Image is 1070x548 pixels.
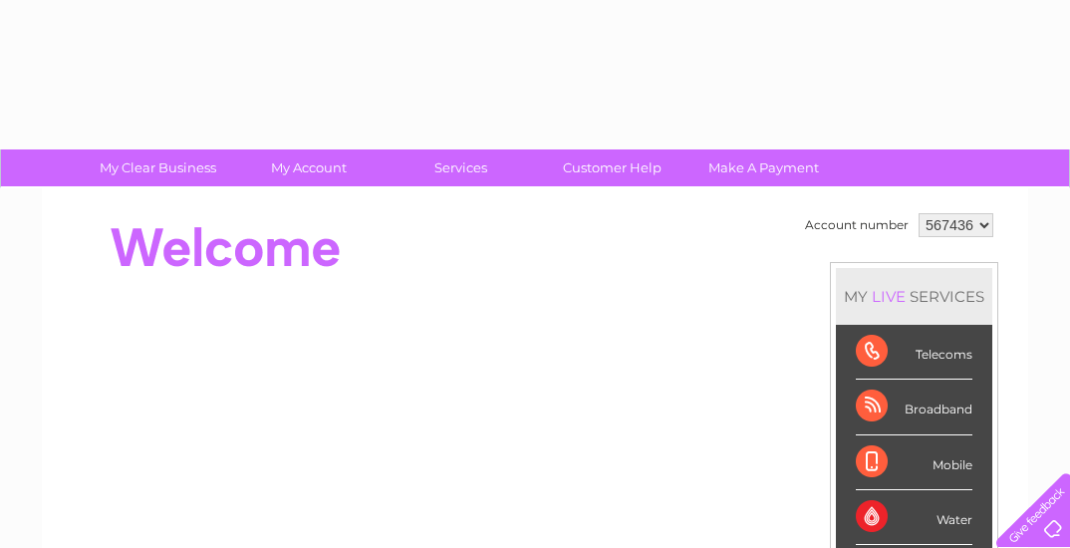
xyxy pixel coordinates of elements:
[836,268,992,325] div: MY SERVICES
[530,149,694,186] a: Customer Help
[856,380,972,434] div: Broadband
[856,490,972,545] div: Water
[379,149,543,186] a: Services
[856,435,972,490] div: Mobile
[800,208,914,242] td: Account number
[681,149,846,186] a: Make A Payment
[868,287,910,306] div: LIVE
[76,149,240,186] a: My Clear Business
[856,325,972,380] div: Telecoms
[227,149,392,186] a: My Account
